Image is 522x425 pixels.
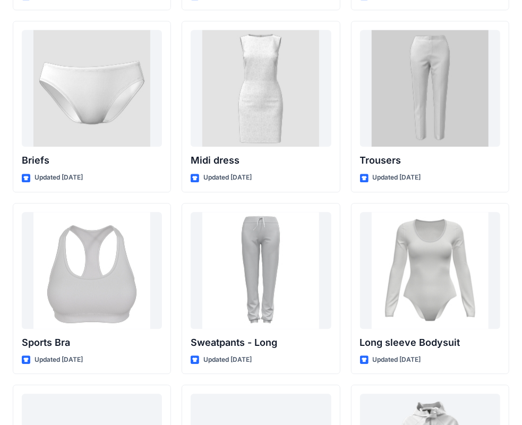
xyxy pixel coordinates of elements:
p: Updated [DATE] [35,354,83,365]
p: Updated [DATE] [373,172,421,183]
p: Sweatpants - Long [191,335,331,350]
a: Trousers [360,30,500,147]
p: Briefs [22,153,162,168]
a: Sports Bra [22,212,162,329]
p: Trousers [360,153,500,168]
p: Updated [DATE] [203,172,252,183]
a: Briefs [22,30,162,147]
p: Updated [DATE] [35,172,83,183]
p: Sports Bra [22,335,162,350]
p: Long sleeve Bodysuit [360,335,500,350]
p: Updated [DATE] [203,354,252,365]
p: Midi dress [191,153,331,168]
p: Updated [DATE] [373,354,421,365]
a: Long sleeve Bodysuit [360,212,500,329]
a: Midi dress [191,30,331,147]
a: Sweatpants - Long [191,212,331,329]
